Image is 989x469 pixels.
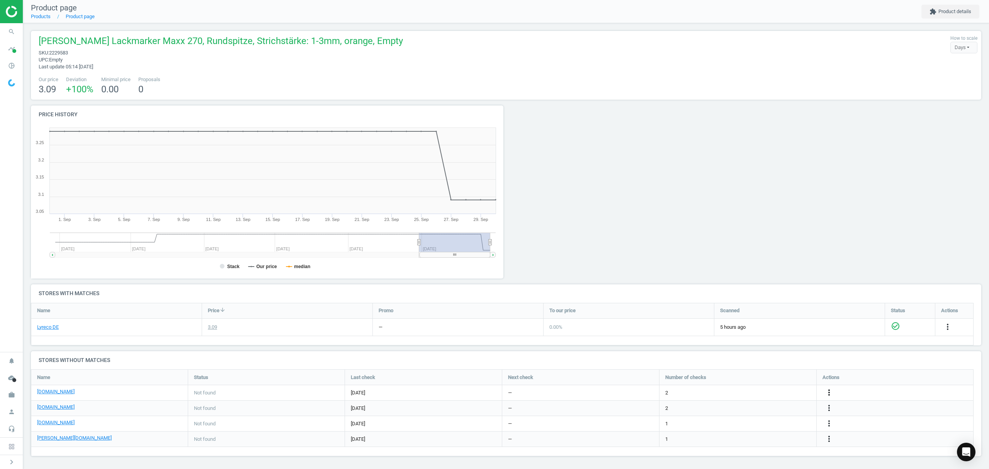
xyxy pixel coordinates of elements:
[891,307,905,314] span: Status
[930,8,936,15] i: extension
[824,434,834,444] button: more_vert
[31,284,981,302] h4: Stores with matches
[4,58,19,73] i: pie_chart_outlined
[256,264,277,269] tspan: Our price
[720,324,879,331] span: 5 hours ago
[208,307,219,314] span: Price
[351,420,496,427] span: [DATE]
[49,57,63,63] span: Empty
[194,374,208,381] span: Status
[138,76,160,83] span: Proposals
[665,405,668,412] span: 2
[194,405,216,412] span: Not found
[265,217,280,222] tspan: 15. Sep
[379,324,382,331] div: —
[37,388,75,395] a: [DOMAIN_NAME]
[351,436,496,443] span: [DATE]
[665,389,668,396] span: 2
[194,389,216,396] span: Not found
[36,209,44,214] text: 3.05
[39,35,403,49] span: [PERSON_NAME] Lackmarker Maxx 270, Rundspitze, Strichstärke: 1-3mm, orange, Empty
[37,419,75,426] a: [DOMAIN_NAME]
[39,50,49,56] span: sku :
[822,374,839,381] span: Actions
[4,421,19,436] i: headset_mic
[38,158,44,162] text: 3.2
[325,217,340,222] tspan: 19. Sep
[665,374,706,381] span: Number of checks
[824,419,834,429] button: more_vert
[101,76,131,83] span: Minimal price
[891,321,900,331] i: check_circle_outline
[950,42,977,53] div: Days
[414,217,429,222] tspan: 25. Sep
[66,14,95,19] a: Product page
[824,388,834,397] i: more_vert
[38,192,44,197] text: 3.1
[39,57,49,63] span: upc :
[508,405,512,412] span: —
[36,175,44,179] text: 3.15
[37,324,59,331] a: Lyreco DE
[508,420,512,427] span: —
[351,405,496,412] span: [DATE]
[194,420,216,427] span: Not found
[49,50,68,56] span: 2229583
[66,84,93,95] span: +100 %
[101,84,119,95] span: 0.00
[31,14,51,19] a: Products
[508,436,512,443] span: —
[921,5,979,19] button: extensionProduct details
[37,307,50,314] span: Name
[39,64,93,70] span: Last update 05:14 [DATE]
[4,24,19,39] i: search
[66,76,93,83] span: Deviation
[824,403,834,413] button: more_vert
[824,388,834,398] button: more_vert
[194,436,216,443] span: Not found
[351,374,375,381] span: Last check
[31,351,981,369] h4: Stores without matches
[37,404,75,411] a: [DOMAIN_NAME]
[208,324,217,331] div: 3.09
[379,307,393,314] span: Promo
[177,217,190,222] tspan: 9. Sep
[219,307,226,313] i: arrow_downward
[720,307,739,314] span: Scanned
[508,374,533,381] span: Next check
[8,79,15,87] img: wGWNvw8QSZomAAAAABJRU5ErkJggg==
[4,41,19,56] i: timeline
[2,457,21,467] button: chevron_right
[549,324,562,330] span: 0.00 %
[148,217,160,222] tspan: 7. Sep
[4,387,19,402] i: work
[236,217,250,222] tspan: 13. Sep
[943,322,952,332] button: more_vert
[665,436,668,443] span: 1
[37,374,50,381] span: Name
[351,389,496,396] span: [DATE]
[227,264,240,269] tspan: Stack
[474,217,488,222] tspan: 29. Sep
[444,217,459,222] tspan: 27. Sep
[37,435,112,442] a: [PERSON_NAME][DOMAIN_NAME]
[88,217,100,222] tspan: 3. Sep
[36,140,44,145] text: 3.25
[941,307,958,314] span: Actions
[39,84,56,95] span: 3.09
[118,217,130,222] tspan: 5. Sep
[206,217,221,222] tspan: 11. Sep
[950,35,977,42] label: How to scale
[295,217,310,222] tspan: 17. Sep
[824,419,834,428] i: more_vert
[7,457,16,467] i: chevron_right
[4,353,19,368] i: notifications
[549,307,576,314] span: To our price
[665,420,668,427] span: 1
[294,264,310,269] tspan: median
[138,84,143,95] span: 0
[384,217,399,222] tspan: 23. Sep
